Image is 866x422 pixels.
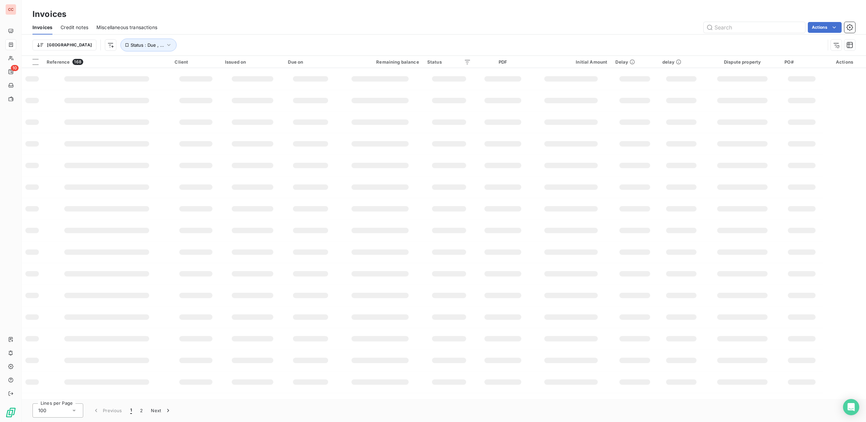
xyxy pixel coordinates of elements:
button: 1 [126,403,136,418]
button: 2 [136,403,147,418]
h3: Invoices [32,8,66,20]
div: Remaining balance [341,59,419,65]
span: Invoices [32,24,52,31]
button: Status : Due , ... [120,39,177,51]
img: Logo LeanPay [5,407,16,418]
div: Client [175,59,217,65]
button: Next [147,403,175,418]
div: Initial Amount [535,59,607,65]
div: PO# [784,59,819,65]
div: CC [5,4,16,15]
div: Open Intercom Messenger [843,399,859,415]
div: delay [662,59,700,65]
span: Miscellaneous transactions [96,24,157,31]
div: Actions [827,59,862,65]
span: Credit notes [61,24,88,31]
span: 100 [38,407,46,414]
div: Delay [615,59,654,65]
input: Search [704,22,805,33]
button: [GEOGRAPHIC_DATA] [32,40,96,50]
button: Actions [808,22,842,33]
div: Dispute property [708,59,776,65]
div: PDF [479,59,527,65]
span: Reference [47,59,70,65]
div: Due on [288,59,333,65]
span: 1 [130,407,132,414]
span: 168 [72,59,83,65]
div: Issued on [225,59,280,65]
div: Status [427,59,471,65]
span: 10 [11,65,19,71]
button: Previous [89,403,126,418]
span: Status : Due , ... [131,42,164,48]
